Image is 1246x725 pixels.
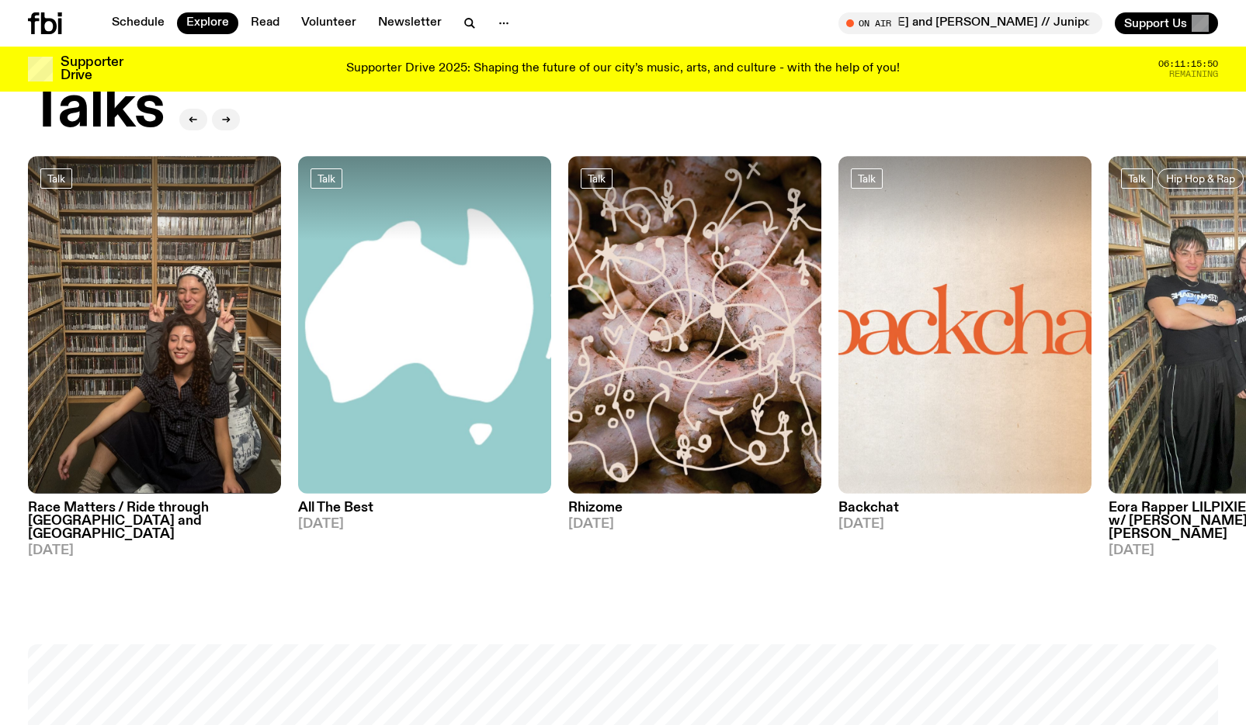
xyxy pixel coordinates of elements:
[311,168,342,189] a: Talk
[241,12,289,34] a: Read
[298,501,551,515] h3: All The Best
[1115,12,1218,34] button: Support Us
[298,494,551,531] a: All The Best[DATE]
[1169,70,1218,78] span: Remaining
[1158,60,1218,68] span: 06:11:15:50
[858,172,876,184] span: Talk
[346,62,900,76] p: Supporter Drive 2025: Shaping the future of our city’s music, arts, and culture - with the help o...
[40,168,72,189] a: Talk
[102,12,174,34] a: Schedule
[1124,16,1187,30] span: Support Us
[568,494,821,531] a: Rhizome[DATE]
[838,494,1092,531] a: Backchat[DATE]
[28,544,281,557] span: [DATE]
[298,518,551,531] span: [DATE]
[568,501,821,515] h3: Rhizome
[838,12,1102,34] button: On Air[DATE] Lunch with [PERSON_NAME] and [PERSON_NAME] // Junipo Interview
[28,156,281,494] img: Sara and Malaak squatting on ground in fbi music library. Sara is making peace signs behind Malaa...
[177,12,238,34] a: Explore
[838,518,1092,531] span: [DATE]
[369,12,451,34] a: Newsletter
[568,156,821,494] img: A close up picture of a bunch of ginger roots. Yellow squiggles with arrows, hearts and dots are ...
[28,80,164,139] h2: Talks
[1157,168,1244,189] a: Hip Hop & Rap
[28,501,281,541] h3: Race Matters / Ride through [GEOGRAPHIC_DATA] and [GEOGRAPHIC_DATA]
[61,56,123,82] h3: Supporter Drive
[292,12,366,34] a: Volunteer
[568,518,821,531] span: [DATE]
[1121,168,1153,189] a: Talk
[851,168,883,189] a: Talk
[318,172,335,184] span: Talk
[588,172,606,184] span: Talk
[581,168,613,189] a: Talk
[28,494,281,557] a: Race Matters / Ride through [GEOGRAPHIC_DATA] and [GEOGRAPHIC_DATA][DATE]
[1128,172,1146,184] span: Talk
[1166,172,1235,184] span: Hip Hop & Rap
[47,172,65,184] span: Talk
[838,501,1092,515] h3: Backchat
